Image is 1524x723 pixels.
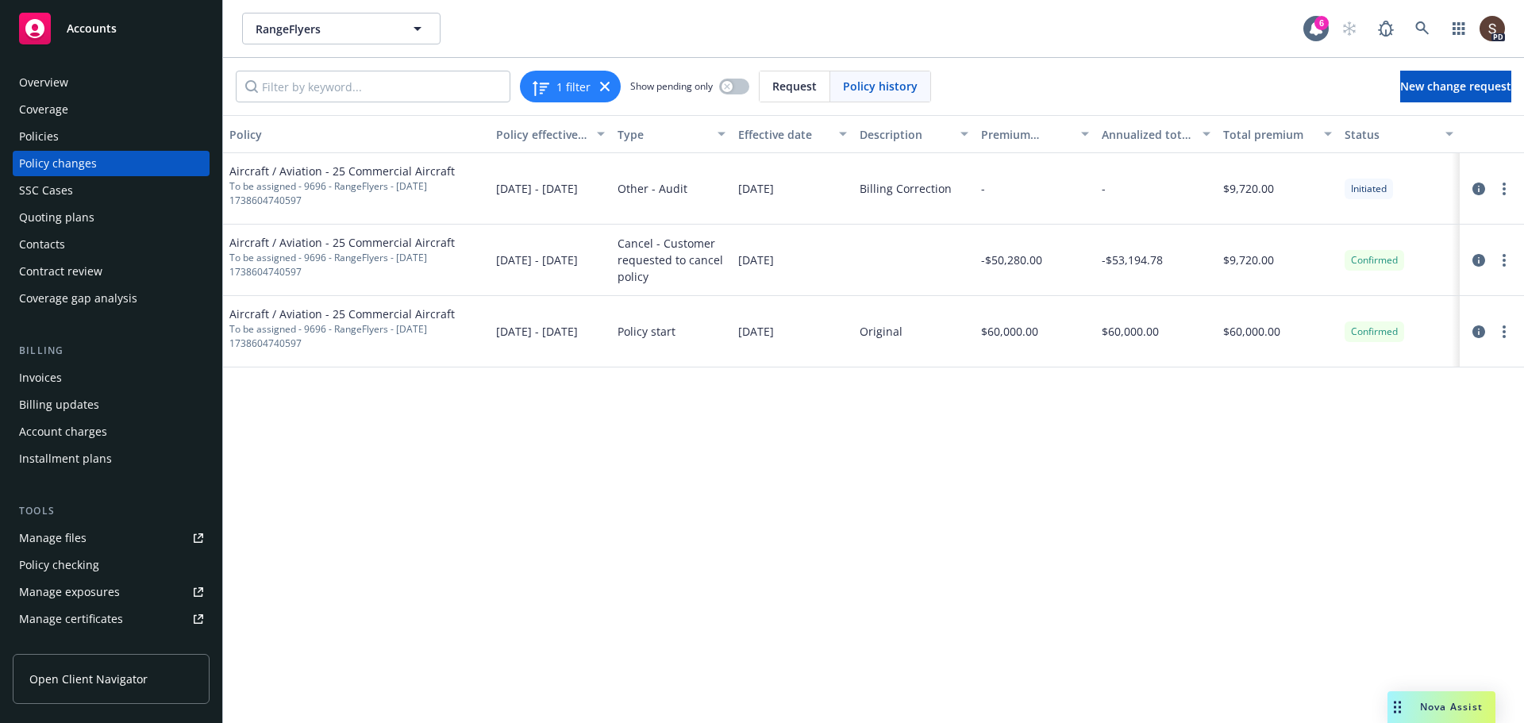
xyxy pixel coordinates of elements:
div: Contract review [19,259,102,284]
span: Policy history [843,78,918,94]
a: Manage claims [13,633,210,659]
a: Search [1407,13,1438,44]
span: [DATE] [738,252,774,268]
span: Show pending only [630,79,713,93]
button: Total premium [1217,115,1338,153]
span: Nova Assist [1420,700,1483,713]
a: Manage files [13,525,210,551]
span: - [981,180,985,197]
span: $60,000.00 [1223,323,1280,340]
div: Original [860,323,902,340]
button: Premium change [975,115,1096,153]
span: Aircraft / Aviation - 25 Commercial Aircraft [229,306,483,322]
span: New change request [1400,79,1511,94]
span: [DATE] - [DATE] [496,180,578,197]
div: Contacts [19,232,65,257]
div: Coverage [19,97,68,122]
span: [DATE] [738,323,774,340]
img: photo [1480,16,1505,41]
div: Invoices [19,365,62,390]
span: Cancel - Customer requested to cancel policy [618,235,726,285]
span: Initiated [1351,182,1387,196]
button: Status [1338,115,1460,153]
a: Contacts [13,232,210,257]
span: To be assigned - 9696 - RangeFlyers - [DATE] 1738604740597 [229,322,483,351]
a: Account charges [13,419,210,444]
span: Other - Audit [618,180,687,197]
span: -$50,280.00 [981,252,1042,268]
a: Billing updates [13,392,210,417]
button: Policy [223,115,490,153]
div: Total premium [1223,126,1314,143]
div: Effective date [738,126,829,143]
button: Effective date [732,115,853,153]
a: Overview [13,70,210,95]
div: Policy checking [19,552,99,578]
div: Tools [13,503,210,519]
button: Type [611,115,733,153]
div: Billing Correction [860,180,952,197]
a: New change request [1400,71,1511,102]
a: Accounts [13,6,210,51]
div: Coverage gap analysis [19,286,137,311]
span: Confirmed [1351,253,1398,267]
span: - [1102,180,1106,197]
a: Manage exposures [13,579,210,605]
a: more [1495,179,1514,198]
span: Open Client Navigator [29,671,148,687]
div: Policy effective dates [496,126,587,143]
button: Description [853,115,975,153]
a: more [1495,251,1514,270]
div: Annualized total premium change [1102,126,1193,143]
div: Quoting plans [19,205,94,230]
a: Coverage gap analysis [13,286,210,311]
span: RangeFlyers [256,21,393,37]
a: circleInformation [1469,251,1488,270]
a: circleInformation [1469,179,1488,198]
div: SSC Cases [19,178,73,203]
div: Status [1345,126,1436,143]
div: Billing [13,343,210,359]
div: Policy changes [19,151,97,176]
div: Billing updates [19,392,99,417]
div: Manage exposures [19,579,120,605]
a: Policies [13,124,210,149]
span: Request [772,78,817,94]
a: SSC Cases [13,178,210,203]
input: Filter by keyword... [236,71,510,102]
a: Invoices [13,365,210,390]
button: RangeFlyers [242,13,441,44]
span: Accounts [67,22,117,35]
span: [DATE] [738,180,774,197]
div: Premium change [981,126,1072,143]
a: Switch app [1443,13,1475,44]
div: Policy [229,126,483,143]
span: 1 filter [556,79,591,95]
button: Nova Assist [1387,691,1495,723]
span: -$53,194.78 [1102,252,1163,268]
a: Quoting plans [13,205,210,230]
span: [DATE] - [DATE] [496,323,578,340]
div: 6 [1314,13,1329,27]
span: Aircraft / Aviation - 25 Commercial Aircraft [229,163,483,179]
div: Policies [19,124,59,149]
span: To be assigned - 9696 - RangeFlyers - [DATE] 1738604740597 [229,251,483,279]
div: Overview [19,70,68,95]
span: $9,720.00 [1223,180,1274,197]
button: Annualized total premium change [1095,115,1217,153]
button: Policy effective dates [490,115,611,153]
span: Policy start [618,323,675,340]
a: Coverage [13,97,210,122]
span: To be assigned - 9696 - RangeFlyers - [DATE] 1738604740597 [229,179,483,208]
div: Manage files [19,525,87,551]
a: Report a Bug [1370,13,1402,44]
span: $60,000.00 [1102,323,1159,340]
div: Type [618,126,709,143]
a: Start snowing [1333,13,1365,44]
a: Contract review [13,259,210,284]
span: $9,720.00 [1223,252,1274,268]
a: Policy changes [13,151,210,176]
a: circleInformation [1469,322,1488,341]
span: [DATE] - [DATE] [496,252,578,268]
